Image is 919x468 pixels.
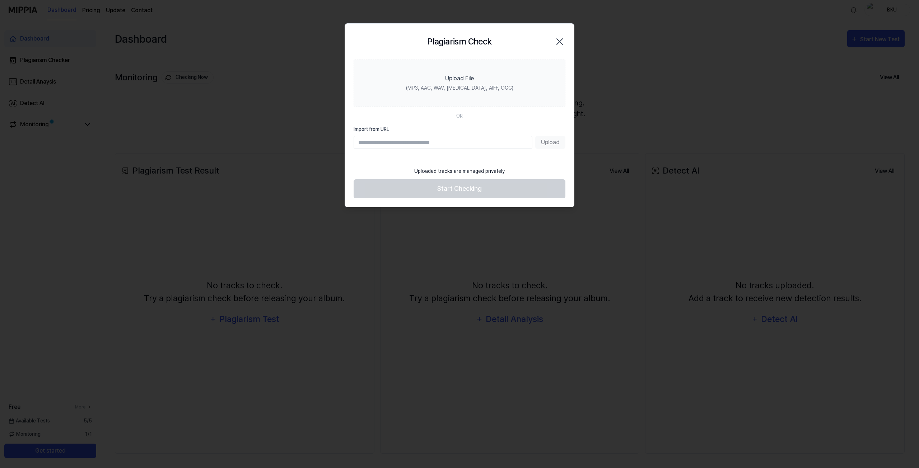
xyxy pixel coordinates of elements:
div: OR [456,112,463,120]
div: (MP3, AAC, WAV, [MEDICAL_DATA], AIFF, OGG) [406,84,513,92]
div: Upload File [445,74,474,83]
h2: Plagiarism Check [427,35,491,48]
label: Import from URL [354,126,565,133]
div: Uploaded tracks are managed privately [410,163,509,179]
